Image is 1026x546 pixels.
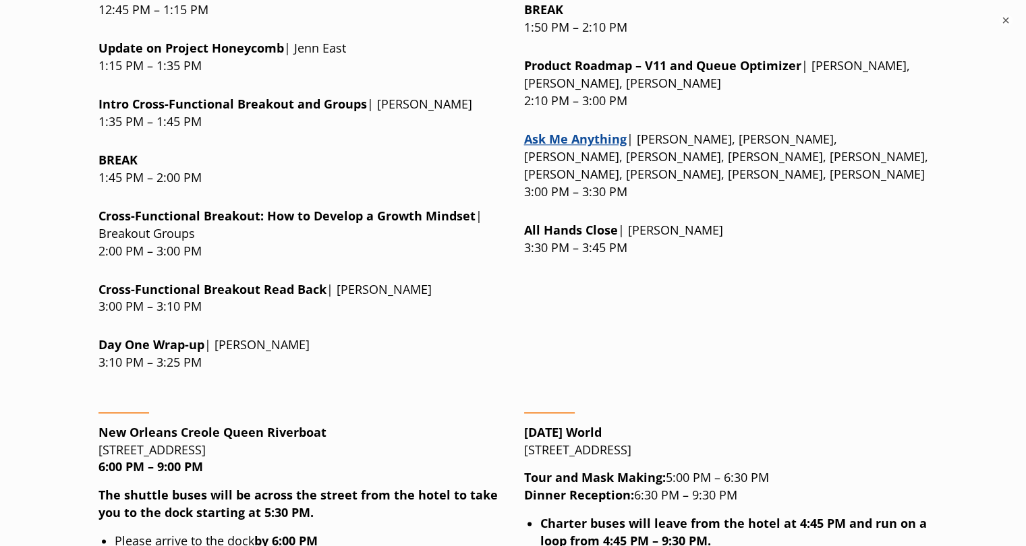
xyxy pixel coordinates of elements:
strong: All Hands Close [524,222,618,238]
p: | [PERSON_NAME] 3:00 PM – 3:10 PM [98,281,503,316]
p: | [PERSON_NAME] 3:10 PM – 3:25 PM [98,336,503,371]
p: | [PERSON_NAME] 3:30 PM – 3:45 PM [524,222,928,257]
strong: Dinner Reception: [524,487,634,503]
p: [STREET_ADDRESS] [98,424,503,477]
strong: ow to Develop a Growth Mindset [277,208,476,224]
strong: 6:00 PM – 9:00 PM [98,458,203,475]
strong: BREAK [98,152,138,168]
p: 5:00 PM – 6:30 PM 6:30 PM – 9:30 PM [524,469,928,504]
strong: t Read Back [98,281,326,297]
strong: Product Roadmap – V11 and Queue Optimizer [524,57,801,73]
strong: Cross-Functional Breakou [98,281,255,297]
button: × [999,13,1013,27]
strong: Tour and Mask Making: [524,469,666,485]
strong: The shuttle buses will be across the street from the hotel to take you to the dock starting at 5:... [98,487,498,520]
strong: Day One Wrap-up [98,336,204,353]
p: | Jenn East 1:15 PM – 1:35 PM [98,40,503,75]
strong: Intro Cross-Functional Breakout and Groups [98,96,367,112]
p: | [PERSON_NAME], [PERSON_NAME], [PERSON_NAME] 2:10 PM – 3:00 PM [524,57,928,110]
a: Link opens in a new window [524,131,627,147]
strong: Update on Project Honeycomb [98,40,284,56]
p: 1:45 PM – 2:00 PM [98,152,503,187]
strong: New Orleans Creole Queen Riverboat [98,424,326,440]
strong: Cross-Functional Breakout: H [98,208,476,224]
p: | Breakout Groups 2:00 PM – 3:00 PM [98,208,503,260]
p: [STREET_ADDRESS] [524,424,928,459]
p: | [PERSON_NAME] 1:35 PM – 1:45 PM [98,96,503,131]
p: | [PERSON_NAME], [PERSON_NAME], [PERSON_NAME], [PERSON_NAME], [PERSON_NAME], [PERSON_NAME], [PERS... [524,131,928,201]
strong: [DATE] World [524,424,602,440]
